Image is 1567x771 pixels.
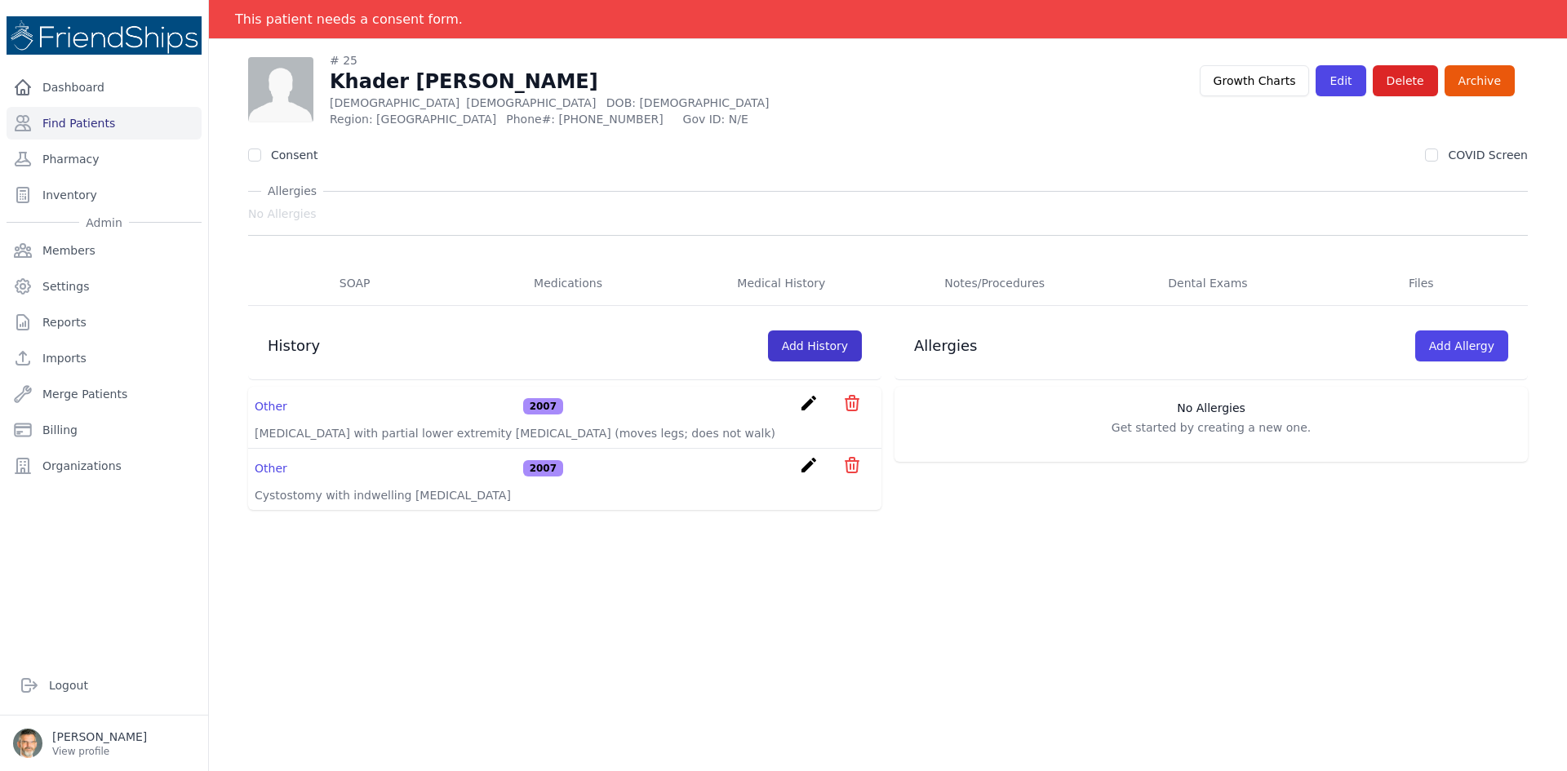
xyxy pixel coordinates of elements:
[683,111,859,127] span: Gov ID: N/E
[1200,65,1310,96] a: Growth Charts
[330,111,496,127] span: Region: [GEOGRAPHIC_DATA]
[13,729,195,758] a: [PERSON_NAME] View profile
[1316,65,1365,96] a: Edit
[1445,65,1515,96] a: Archive
[901,400,1521,416] h3: No Allergies
[7,270,202,303] a: Settings
[52,745,147,758] p: View profile
[506,111,673,127] span: Phone#: [PHONE_NUMBER]
[523,398,563,414] div: 2007
[248,206,317,222] span: No Allergies
[261,183,323,199] span: Allergies
[7,234,202,267] a: Members
[1315,262,1528,306] a: Files
[799,393,819,413] i: create
[7,71,202,104] a: Dashboard
[248,57,313,122] img: person-242608b1a05df3501eefc295dc1bc67a.jpg
[1448,148,1528,162] label: COVID Screen
[52,729,147,745] p: [PERSON_NAME]
[888,262,1101,306] a: Notes/Procedures
[271,148,317,162] label: Consent
[461,262,674,306] a: Medications
[1373,65,1438,96] button: Delete
[768,330,862,361] a: Add History
[7,342,202,374] a: Imports
[255,425,875,441] p: [MEDICAL_DATA] with partial lower extremity [MEDICAL_DATA] (moves legs; does not walk)
[7,306,202,339] a: Reports
[606,96,770,109] span: DOB: [DEMOGRAPHIC_DATA]
[466,96,596,109] span: [DEMOGRAPHIC_DATA]
[7,450,202,482] a: Organizations
[330,69,859,95] h1: Khader [PERSON_NAME]
[13,669,195,702] a: Logout
[1415,330,1508,361] a: Add Allergy
[1101,262,1314,306] a: Dental Exams
[7,179,202,211] a: Inventory
[255,487,875,503] p: Cystostomy with indwelling [MEDICAL_DATA]
[799,455,819,475] i: create
[330,52,859,69] div: # 25
[901,419,1521,436] p: Get started by creating a new one.
[7,107,202,140] a: Find Patients
[523,460,563,476] div: 2007
[799,401,823,416] a: create
[330,95,859,111] p: [DEMOGRAPHIC_DATA]
[7,378,202,410] a: Merge Patients
[7,143,202,175] a: Pharmacy
[248,262,1528,306] nav: Tabs
[799,463,823,478] a: create
[914,336,977,356] h3: Allergies
[248,262,461,306] a: SOAP
[675,262,888,306] a: Medical History
[7,414,202,446] a: Billing
[268,336,320,356] h3: History
[255,460,287,476] div: Other
[79,215,129,231] span: Admin
[7,16,202,55] img: Medical Missions EMR
[255,398,287,414] div: Other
